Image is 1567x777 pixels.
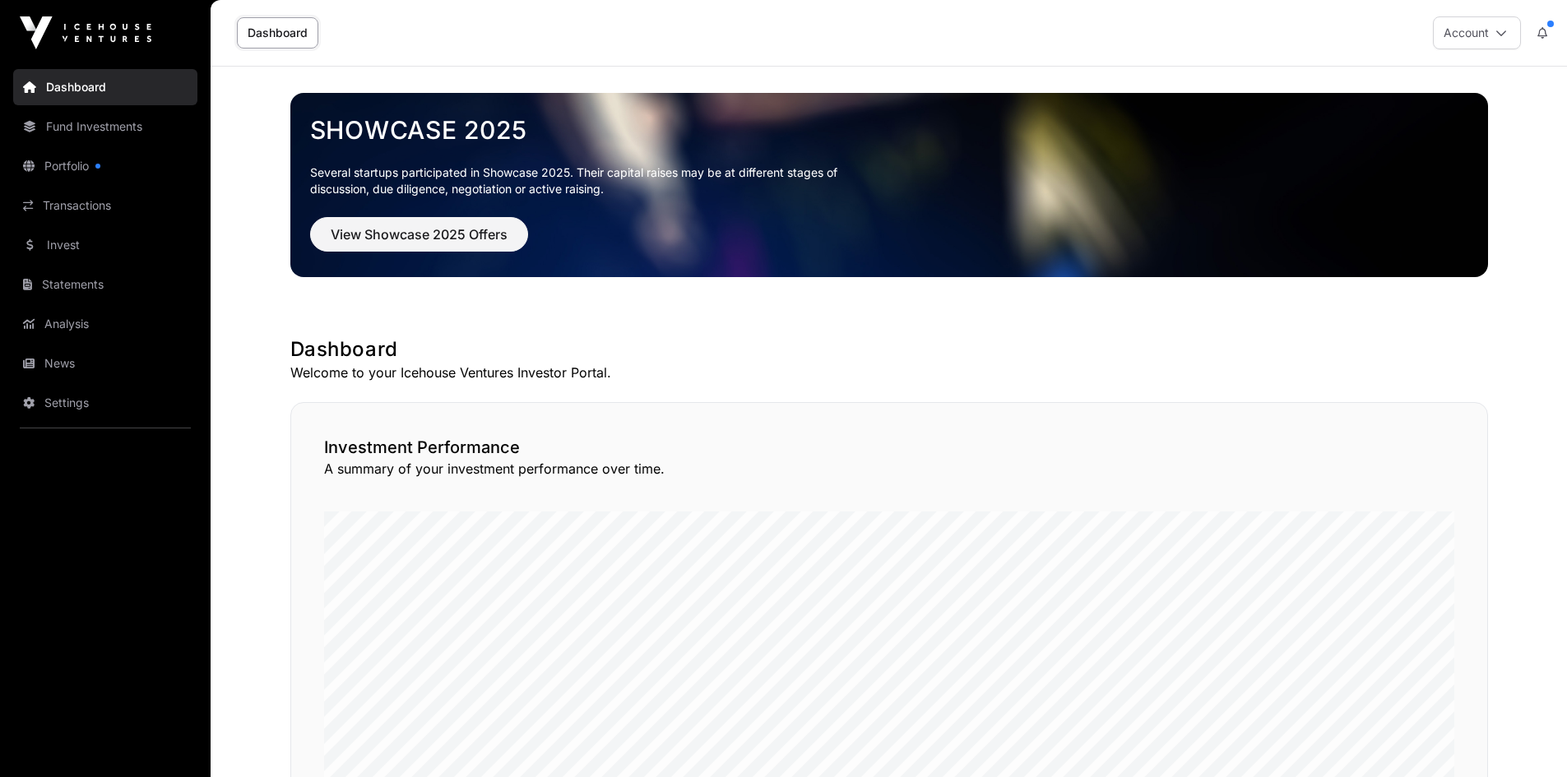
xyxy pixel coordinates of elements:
a: News [13,345,197,382]
button: View Showcase 2025 Offers [310,217,528,252]
a: Portfolio [13,148,197,184]
img: Showcase 2025 [290,93,1488,277]
p: Several startups participated in Showcase 2025. Their capital raises may be at different stages o... [310,164,863,197]
iframe: Chat Widget [1485,698,1567,777]
a: Fund Investments [13,109,197,145]
a: Statements [13,266,197,303]
a: Analysis [13,306,197,342]
a: Settings [13,385,197,421]
p: A summary of your investment performance over time. [324,459,1454,479]
a: Invest [13,227,197,263]
span: View Showcase 2025 Offers [331,224,508,244]
img: Icehouse Ventures Logo [20,16,151,49]
h2: Investment Performance [324,436,1454,459]
button: Account [1433,16,1521,49]
a: View Showcase 2025 Offers [310,234,528,250]
a: Dashboard [13,69,197,105]
h1: Dashboard [290,336,1488,363]
p: Welcome to your Icehouse Ventures Investor Portal. [290,363,1488,382]
a: Transactions [13,187,197,224]
a: Showcase 2025 [310,115,1468,145]
a: Dashboard [237,17,318,49]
